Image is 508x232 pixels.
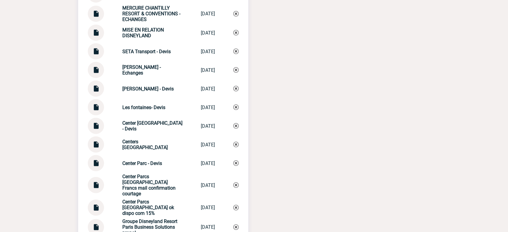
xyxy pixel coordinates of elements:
[122,160,162,166] strong: Center Parc - Devis
[233,30,239,35] img: Supprimer
[233,160,239,166] img: Supprimer
[122,199,174,216] strong: Center Parcs [GEOGRAPHIC_DATA] ok dispo com 15%
[201,105,215,110] div: [DATE]
[122,105,165,110] strong: Les fontaines- Devis
[122,86,174,92] strong: [PERSON_NAME] - Devis
[122,64,161,76] strong: [PERSON_NAME] - Echanges
[201,123,215,129] div: [DATE]
[201,67,215,73] div: [DATE]
[233,205,239,210] img: Supprimer
[122,174,176,197] strong: Center Parcs [GEOGRAPHIC_DATA] Francs mail confirmation courtage
[122,120,182,132] strong: Center [GEOGRAPHIC_DATA] - Devis
[233,11,239,17] img: Supprimer
[233,142,239,147] img: Supprimer
[233,224,239,230] img: Supprimer
[122,27,164,38] strong: MISE EN RELATION DISNEYLAND
[233,123,239,129] img: Supprimer
[122,49,171,54] strong: SETA Transport - Devis
[201,11,215,17] div: [DATE]
[201,30,215,36] div: [DATE]
[233,105,239,110] img: Supprimer
[233,86,239,91] img: Supprimer
[233,67,239,73] img: Supprimer
[201,86,215,92] div: [DATE]
[122,5,180,22] strong: MERCURE CHANTILLY RESORT & CONVENTIONS - ECHANGES
[201,49,215,54] div: [DATE]
[201,160,215,166] div: [DATE]
[122,139,168,150] strong: Centers [GEOGRAPHIC_DATA]
[201,142,215,148] div: [DATE]
[233,182,239,188] img: Supprimer
[201,224,215,230] div: [DATE]
[201,182,215,188] div: [DATE]
[201,205,215,210] div: [DATE]
[233,49,239,54] img: Supprimer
